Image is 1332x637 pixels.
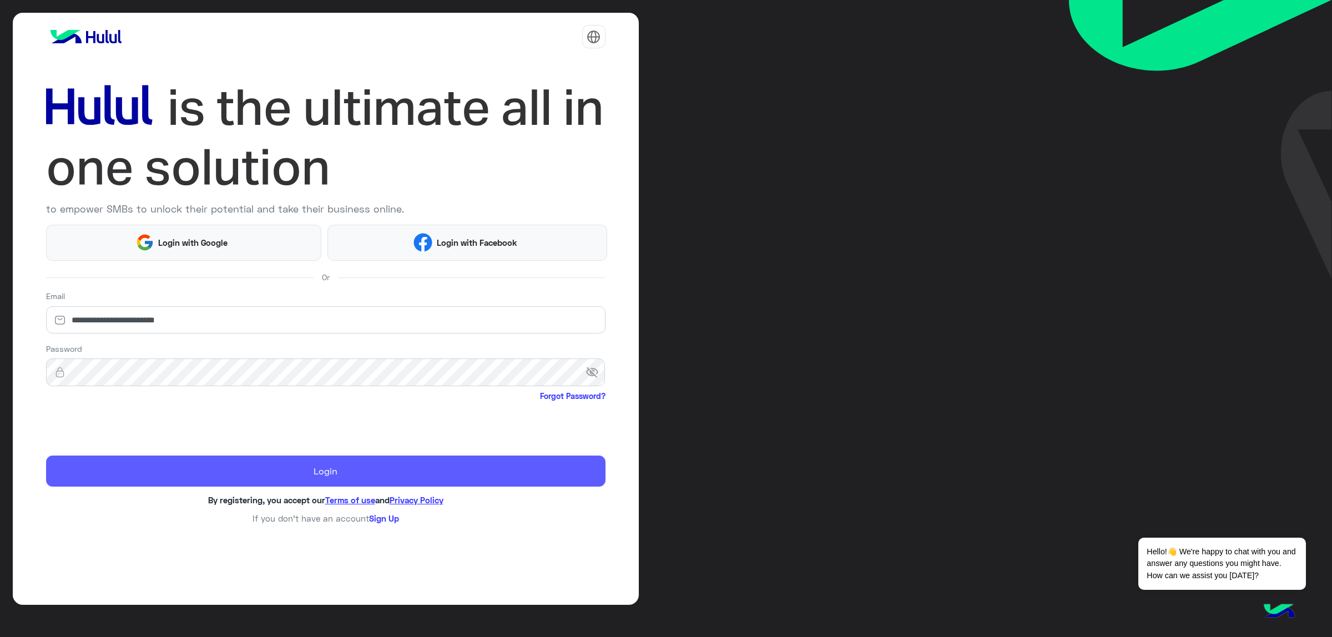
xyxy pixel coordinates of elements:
[540,390,606,402] a: Forgot Password?
[322,271,330,283] span: Or
[46,367,74,378] img: lock
[46,404,215,447] iframe: reCAPTCHA
[375,495,390,505] span: and
[46,225,322,261] button: Login with Google
[413,233,432,252] img: Facebook
[46,343,82,355] label: Password
[587,30,601,44] img: tab
[432,236,521,249] span: Login with Facebook
[369,513,399,523] a: Sign Up
[154,236,232,249] span: Login with Google
[46,26,126,48] img: logo
[46,290,65,302] label: Email
[46,315,74,326] img: email
[135,233,154,252] img: Google
[1138,538,1305,590] span: Hello!👋 We're happy to chat with you and answer any questions you might have. How can we assist y...
[46,513,606,523] h6: If you don’t have an account
[390,495,443,505] a: Privacy Policy
[46,78,606,198] img: hululLoginTitle_EN.svg
[586,362,606,382] span: visibility_off
[208,495,325,505] span: By registering, you accept our
[327,225,607,261] button: Login with Facebook
[325,495,375,505] a: Terms of use
[46,456,606,487] button: Login
[1260,593,1299,631] img: hulul-logo.png
[46,201,606,216] p: to empower SMBs to unlock their potential and take their business online.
